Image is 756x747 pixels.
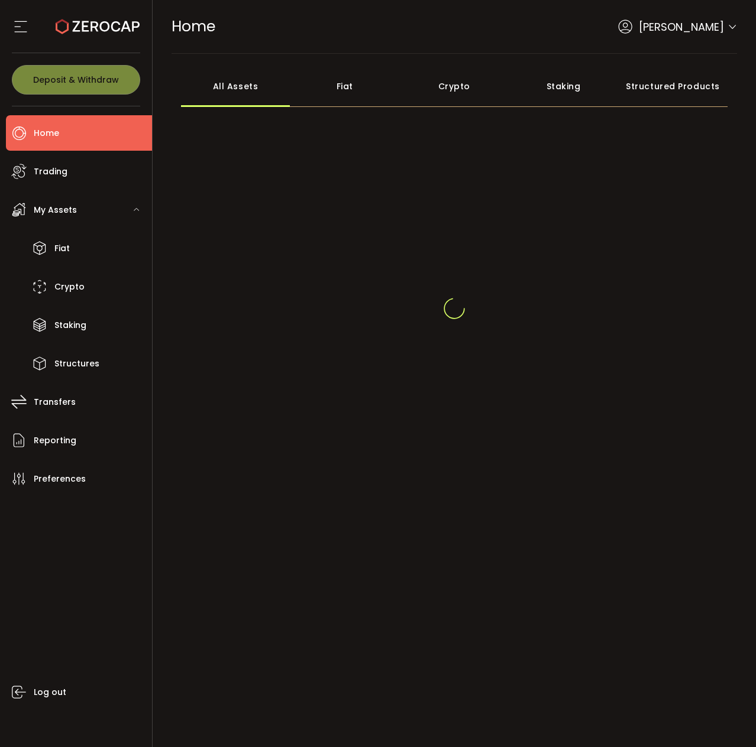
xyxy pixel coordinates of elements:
span: Reporting [34,432,76,449]
span: Preferences [34,470,86,488]
div: All Assets [181,66,290,107]
span: Home [172,16,215,37]
span: Crypto [54,278,85,295]
div: Structured Products [618,66,728,107]
div: Fiat [290,66,399,107]
span: Fiat [54,240,70,257]
span: Deposit & Withdraw [33,76,119,84]
span: [PERSON_NAME] [639,19,724,35]
span: My Assets [34,202,77,219]
span: Log out [34,684,66,701]
span: Staking [54,317,86,334]
span: Structures [54,355,99,372]
div: Crypto [399,66,509,107]
button: Deposit & Withdraw [12,65,140,95]
span: Transfers [34,394,76,411]
div: Staking [509,66,618,107]
span: Trading [34,163,67,180]
span: Home [34,125,59,142]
